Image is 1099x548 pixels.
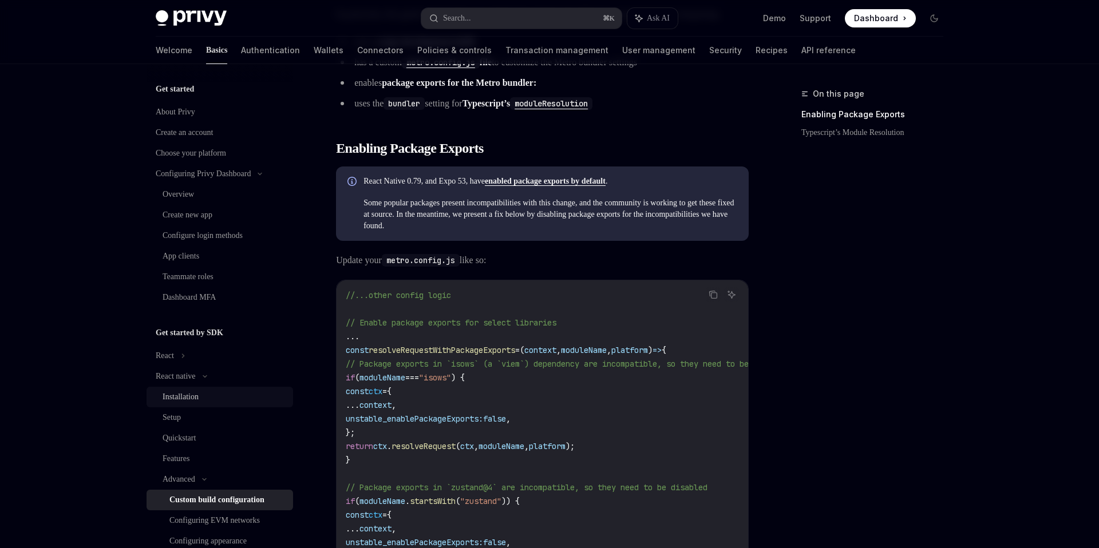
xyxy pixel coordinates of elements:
[147,205,293,225] a: Create new app
[346,345,369,355] span: const
[346,496,355,506] span: if
[163,452,189,466] div: Features
[392,400,396,410] span: ,
[336,139,484,157] span: Enabling Package Exports
[653,345,662,355] span: =>
[402,57,492,67] a: metro.config.jsfile
[147,407,293,428] a: Setup
[801,124,952,142] a: Typescript’s Module Resolution
[611,345,648,355] span: platform
[346,414,483,424] span: unstable_enablePackageExports:
[147,490,293,510] a: Custom build configuration
[800,13,831,24] a: Support
[336,75,749,91] li: enables
[357,37,404,64] a: Connectors
[156,105,195,119] div: About Privy
[405,372,419,383] span: ===
[363,197,737,232] span: Some popular packages present incompatibilities with this change, and the community is working to...
[520,345,524,355] span: (
[648,345,653,355] span: )
[346,290,451,300] span: //...other config logic
[346,482,707,493] span: // Package exports in `zustand@4` are incompatible, so they need to be disabled
[346,537,483,547] span: unstable_enablePackageExports:
[603,14,615,23] span: ⌘ K
[156,146,226,160] div: Choose your platform
[405,496,410,506] span: .
[163,249,199,263] div: App clients
[156,370,196,383] div: React native
[156,82,194,96] h5: Get started
[662,345,666,355] span: {
[501,496,520,506] span: )) {
[854,13,898,24] span: Dashboard
[156,10,227,26] img: dark logo
[156,167,251,181] div: Configuring Privy Dashboard
[346,317,556,328] span: // Enable package exports for select libraries
[346,441,373,451] span: return
[163,229,243,243] div: Configure login methods
[451,372,465,383] span: ) {
[505,37,608,64] a: Transaction management
[387,441,392,451] span: .
[627,8,678,29] button: Ask AI
[373,441,387,451] span: ctx
[346,427,355,438] span: };
[346,386,369,396] span: const
[845,9,916,27] a: Dashboard
[369,386,382,396] span: ctx
[524,345,556,355] span: context
[359,372,405,383] span: moduleName
[479,441,524,451] span: moduleName
[561,345,607,355] span: moduleName
[483,414,506,424] span: false
[607,345,611,355] span: ,
[359,523,392,534] span: context
[460,496,501,506] span: "zustand"
[347,177,359,188] svg: Info
[156,126,213,140] div: Create an account
[566,441,575,451] span: );
[387,510,392,520] span: {
[647,13,670,24] span: Ask AI
[510,97,592,110] code: moduleResolution
[483,537,506,547] span: false
[336,96,749,112] li: uses the setting for
[529,441,566,451] span: platform
[241,37,300,64] a: Authentication
[506,414,511,424] span: ,
[456,441,460,451] span: (
[346,400,359,410] span: ...
[314,37,343,64] a: Wallets
[346,372,355,383] span: if
[359,400,392,410] span: context
[336,252,749,268] span: Update your like so:
[506,537,511,547] span: ,
[147,122,293,143] a: Create an account
[147,184,293,205] a: Overview
[206,37,227,64] a: Basics
[346,331,359,341] span: ...
[355,372,359,383] span: (
[147,287,293,308] a: Dashboard MFA
[163,291,216,304] div: Dashboard MFA
[419,372,451,383] span: "isows"
[156,349,174,363] div: React
[163,270,214,284] div: Teammate roles
[813,87,864,101] span: On this page
[462,98,593,108] a: Typescript’smoduleResolution
[474,441,479,451] span: ,
[346,510,369,520] span: const
[147,102,293,122] a: About Privy
[485,177,606,186] a: enabled package exports by default
[382,510,387,520] span: =
[384,97,425,110] code: bundler
[724,287,739,302] button: Ask AI
[387,386,392,396] span: {
[169,493,264,507] div: Custom build configuration
[346,455,350,465] span: }
[421,8,622,29] button: Search...⌘K
[346,359,790,369] span: // Package exports in `isows` (a `viem`) dependency are incompatible, so they need to be disabled
[163,411,181,424] div: Setup
[147,225,293,246] a: Configure login methods
[147,143,293,164] a: Choose your platform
